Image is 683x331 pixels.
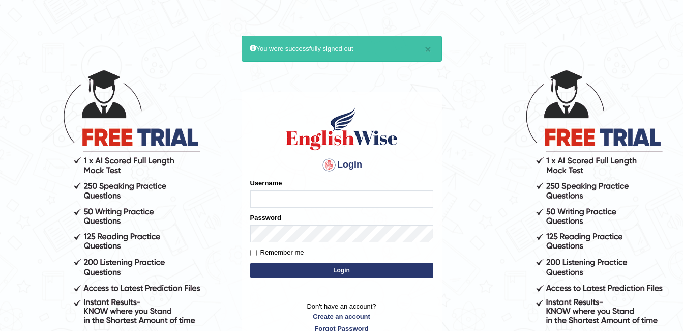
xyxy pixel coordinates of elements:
button: × [425,44,431,54]
button: Login [250,263,433,278]
label: Password [250,213,281,223]
h4: Login [250,157,433,173]
div: You were successfully signed out [242,36,442,62]
label: Username [250,178,282,188]
img: Logo of English Wise sign in for intelligent practice with AI [284,106,400,152]
input: Remember me [250,250,257,256]
a: Create an account [250,312,433,321]
label: Remember me [250,247,304,258]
